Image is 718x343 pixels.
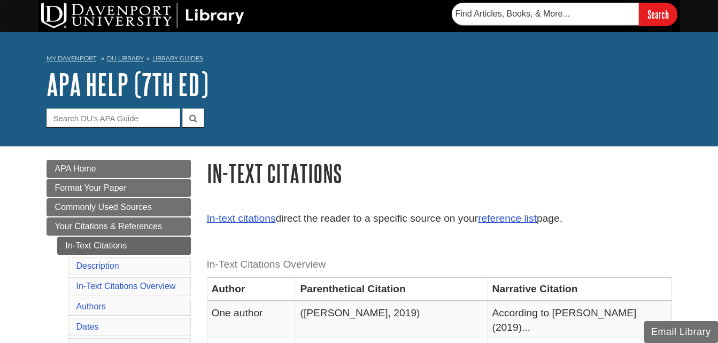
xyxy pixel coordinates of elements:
[478,213,537,224] a: reference list
[76,322,99,331] a: Dates
[207,213,276,224] a: In-text citations
[47,217,191,236] a: Your Citations & References
[296,277,488,301] th: Parenthetical Citation
[47,51,672,68] nav: breadcrumb
[47,68,209,101] a: APA Help (7th Ed)
[55,183,127,192] span: Format Your Paper
[296,301,488,339] td: ([PERSON_NAME], 2019)
[57,237,191,255] a: In-Text Citations
[107,54,144,62] a: DU Library
[152,54,203,62] a: Library Guides
[207,211,672,227] p: direct the reader to a specific source on your page.
[41,3,244,28] img: DU Library
[47,179,191,197] a: Format Your Paper
[207,160,672,187] h1: In-Text Citations
[207,301,296,339] td: One author
[644,321,718,343] button: Email Library
[207,277,296,301] th: Author
[452,3,677,26] form: Searches DU Library's articles, books, and more
[76,261,119,270] a: Description
[47,54,96,63] a: My Davenport
[207,253,672,277] caption: In-Text Citations Overview
[47,160,191,178] a: APA Home
[639,3,677,26] input: Search
[47,198,191,216] a: Commonly Used Sources
[76,302,106,311] a: Authors
[76,282,176,291] a: In-Text Citations Overview
[452,3,639,25] input: Find Articles, Books, & More...
[488,301,671,339] td: According to [PERSON_NAME] (2019)...
[488,277,671,301] th: Narrative Citation
[55,202,152,212] span: Commonly Used Sources
[55,222,162,231] span: Your Citations & References
[55,164,96,173] span: APA Home
[47,108,180,127] input: Search DU's APA Guide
